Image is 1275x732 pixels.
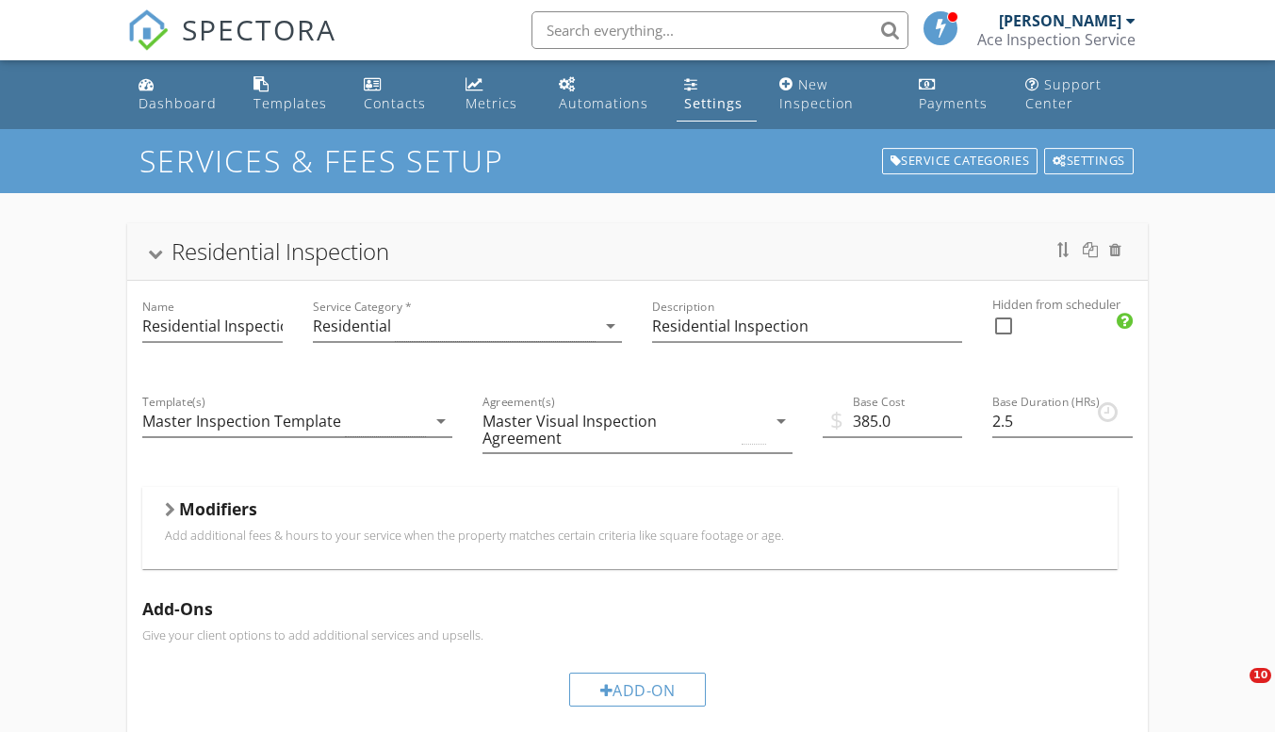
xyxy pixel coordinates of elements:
div: Residential Inspection [172,236,389,267]
div: Templates [253,94,327,112]
span: $ [830,403,843,437]
span: 10 [1250,668,1271,683]
a: Settings [677,68,757,122]
a: Metrics [458,68,536,122]
div: Metrics [466,94,517,112]
div: Residential [313,317,391,334]
i: arrow_drop_down [430,410,452,432]
h5: Modifiers [179,499,257,518]
input: Description [652,311,962,342]
a: SPECTORA [127,25,336,65]
i: arrow_drop_down [599,315,622,337]
div: Contacts [364,94,426,112]
div: Automations [559,94,648,112]
div: Service Categories [882,148,1038,174]
input: Base Duration (HRs) [992,406,1132,437]
div: [PERSON_NAME] [999,11,1121,30]
iframe: Intercom live chat [1211,668,1256,713]
span: SPECTORA [182,9,336,49]
i: arrow_drop_down [770,410,793,432]
div: Ace Inspection Service [977,30,1136,49]
p: Give your client options to add additional services and upsells. [142,627,1132,643]
input: Name [142,311,282,342]
a: Service Categories [880,146,1040,176]
a: Automations (Basic) [551,68,662,122]
div: Support Center [1025,75,1102,112]
a: Settings [1042,146,1136,176]
a: Dashboard [131,68,230,122]
h1: SERVICES & FEES SETUP [139,144,1136,177]
a: Templates [246,68,341,122]
a: Support Center [1018,68,1143,122]
div: Add-On [569,673,707,707]
div: New Inspection [779,75,854,112]
div: Payments [919,94,988,112]
div: Settings [1044,148,1134,174]
div: Master Visual Inspection Agreement [482,413,738,447]
div: Settings [684,94,743,112]
p: Add additional fees & hours to your service when the property matches certain criteria like squar... [165,528,1094,543]
a: Payments [911,68,1004,122]
div: Master Inspection Template [142,413,341,430]
h5: Add-Ons [142,599,1132,618]
img: The Best Home Inspection Software - Spectora [127,9,169,51]
input: Base Cost [823,406,962,437]
a: New Inspection [772,68,896,122]
a: Contacts [356,68,443,122]
div: Dashboard [139,94,217,112]
input: Search everything... [531,11,908,49]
